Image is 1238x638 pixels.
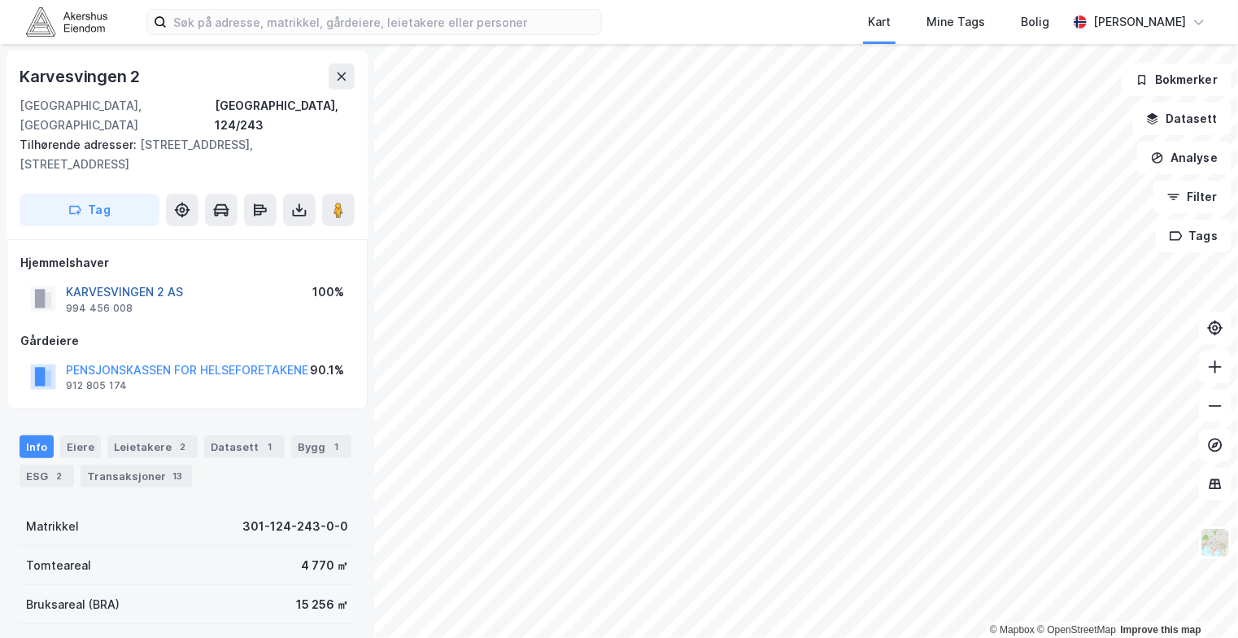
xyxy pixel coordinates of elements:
[20,331,354,351] div: Gårdeiere
[20,96,215,135] div: [GEOGRAPHIC_DATA], [GEOGRAPHIC_DATA]
[868,12,891,32] div: Kart
[20,435,54,458] div: Info
[66,379,127,392] div: 912 805 174
[1021,12,1049,32] div: Bolig
[262,439,278,455] div: 1
[107,435,198,458] div: Leietakere
[1157,560,1238,638] div: Kontrollprogram for chat
[51,468,68,484] div: 2
[990,624,1035,636] a: Mapbox
[81,465,192,487] div: Transaksjoner
[20,465,74,487] div: ESG
[1156,220,1231,252] button: Tags
[242,517,348,536] div: 301-124-243-0-0
[20,253,354,273] div: Hjemmelshaver
[167,10,601,34] input: Søk på adresse, matrikkel, gårdeiere, leietakere eller personer
[204,435,285,458] div: Datasett
[1093,12,1186,32] div: [PERSON_NAME]
[26,556,91,575] div: Tomteareal
[312,282,344,302] div: 100%
[291,435,351,458] div: Bygg
[26,7,107,36] img: akershus-eiendom-logo.9091f326c980b4bce74ccdd9f866810c.svg
[1157,560,1238,638] iframe: Chat Widget
[20,194,159,226] button: Tag
[1037,624,1116,636] a: OpenStreetMap
[66,302,133,315] div: 994 456 008
[310,361,344,380] div: 90.1%
[1200,527,1231,558] img: Z
[926,12,985,32] div: Mine Tags
[60,435,101,458] div: Eiere
[169,468,185,484] div: 13
[1121,624,1201,636] a: Improve this map
[296,595,348,614] div: 15 256 ㎡
[20,138,140,151] span: Tilhørende adresser:
[1132,103,1231,135] button: Datasett
[20,135,342,174] div: [STREET_ADDRESS], [STREET_ADDRESS]
[1137,142,1231,174] button: Analyse
[20,63,143,90] div: Karvesvingen 2
[26,595,120,614] div: Bruksareal (BRA)
[1122,63,1231,96] button: Bokmerker
[215,96,355,135] div: [GEOGRAPHIC_DATA], 124/243
[175,439,191,455] div: 2
[329,439,345,455] div: 1
[26,517,79,536] div: Matrikkel
[301,556,348,575] div: 4 770 ㎡
[1153,181,1231,213] button: Filter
